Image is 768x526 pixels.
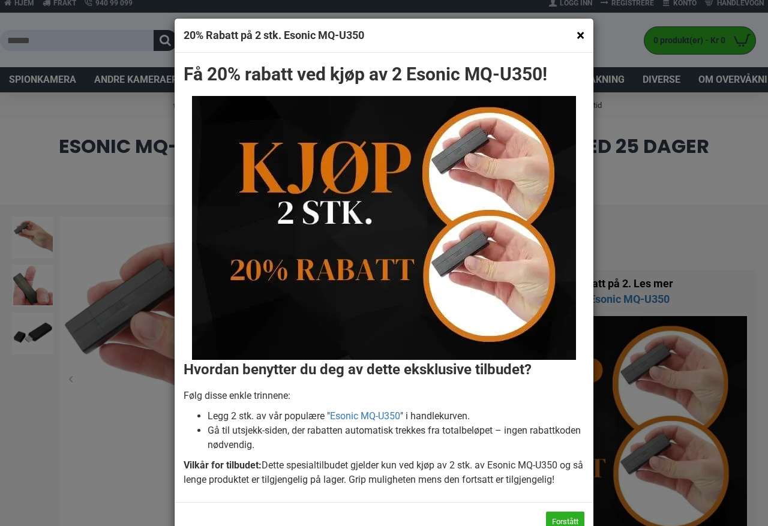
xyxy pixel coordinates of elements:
p: Følg disse enkle trinnene: [184,389,584,403]
h4: 20% Rabatt på 2 stk. Esonic MQ-U350 [184,28,584,43]
h3: Hvordan benytter du deg av dette eksklusive tilbudet? [184,360,584,380]
p: Dette spesialtilbudet gjelder kun ved kjøp av 2 stk. av Esonic MQ-U350 og så lenge produktet er t... [184,458,584,487]
li: Gå til utsjekk-siden, der rabatten automatisk trekkes fra totalbeløpet – ingen rabattkoden nødven... [208,423,584,452]
h2: Få 20% rabatt ved kjøp av 2 Esonic MQ-U350! [184,62,584,87]
li: Legg 2 stk. av vår populære " " i handlekurven. [208,409,584,423]
a: Esonic MQ-U350 [330,409,400,423]
strong: Vilkår for tilbudet: [184,459,262,471]
button: × [577,28,584,43]
img: 20% rabatt ved Kjøp av 2 Esonic MQ-U350 [192,96,576,360]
